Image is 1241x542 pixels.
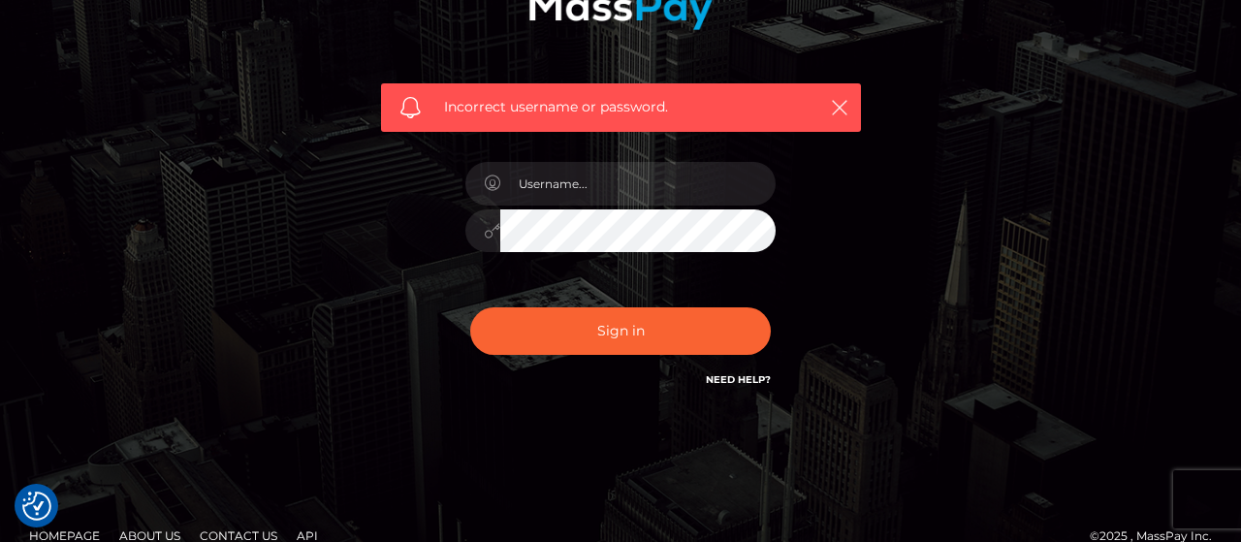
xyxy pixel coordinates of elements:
[500,162,776,206] input: Username...
[444,97,798,117] span: Incorrect username or password.
[22,492,51,521] button: Consent Preferences
[470,307,771,355] button: Sign in
[706,373,771,386] a: Need Help?
[22,492,51,521] img: Revisit consent button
